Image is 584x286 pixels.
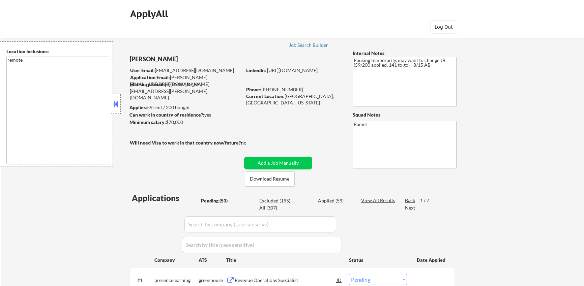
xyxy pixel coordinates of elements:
div: [EMAIL_ADDRESS][DOMAIN_NAME] [130,67,242,74]
div: [PERSON_NAME] [130,55,268,63]
a: Job Search Builder [289,42,328,49]
input: Search by title (case sensitive) [182,237,342,253]
div: greenhouse [199,277,226,284]
div: Back [405,197,416,204]
div: Excluded (195) [259,197,293,204]
button: Log Out [430,20,457,34]
strong: Mailslurp Email: [130,82,165,87]
div: All (307) [259,204,293,211]
div: Applications [132,194,199,202]
div: View All Results [361,197,397,204]
div: Next [405,204,416,211]
div: Date Applied [417,257,446,263]
div: [PERSON_NAME][EMAIL_ADDRESS][DOMAIN_NAME] [130,74,242,87]
div: [PERSON_NAME][EMAIL_ADDRESS][PERSON_NAME][DOMAIN_NAME] [130,81,242,101]
strong: Phone: [246,87,261,92]
div: yes [129,112,240,118]
input: Search by company (case sensitive) [184,216,336,232]
a: [URL][DOMAIN_NAME] [267,67,318,73]
div: JD [336,274,343,286]
div: [PHONE_NUMBER] [246,86,342,93]
div: Job Search Builder [289,43,328,47]
strong: Minimum salary: [129,119,166,125]
div: ATS [199,257,226,263]
strong: Current Location: [246,93,285,99]
strong: Application Email: [130,74,170,80]
div: $70,000 [129,119,242,126]
strong: Can work in country of residence?: [129,112,204,118]
div: 59 sent / 200 bought [129,104,242,111]
div: Status [349,254,407,266]
div: 1 / 7 [420,197,436,204]
div: presencelearning [154,277,199,284]
div: ApplyAll [130,8,170,20]
div: [GEOGRAPHIC_DATA], [GEOGRAPHIC_DATA], [US_STATE] [246,93,342,106]
div: no [241,139,260,146]
div: Applied (59) [318,197,352,204]
strong: Applies: [129,104,147,110]
button: Add a Job Manually [244,157,312,169]
div: Location Inclusions: [6,48,110,55]
div: Squad Notes [353,112,457,118]
strong: LinkedIn: [246,67,266,73]
strong: Will need Visa to work in that country now/future?: [130,140,242,146]
strong: User Email: [130,67,155,73]
div: Pending (53) [201,197,235,204]
div: Title [226,257,343,263]
button: Download Resume [245,171,295,187]
div: Internal Notes [353,50,457,57]
div: Company [154,257,199,263]
div: Revenue Operations Specialist [235,277,337,284]
div: #1 [137,277,149,284]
